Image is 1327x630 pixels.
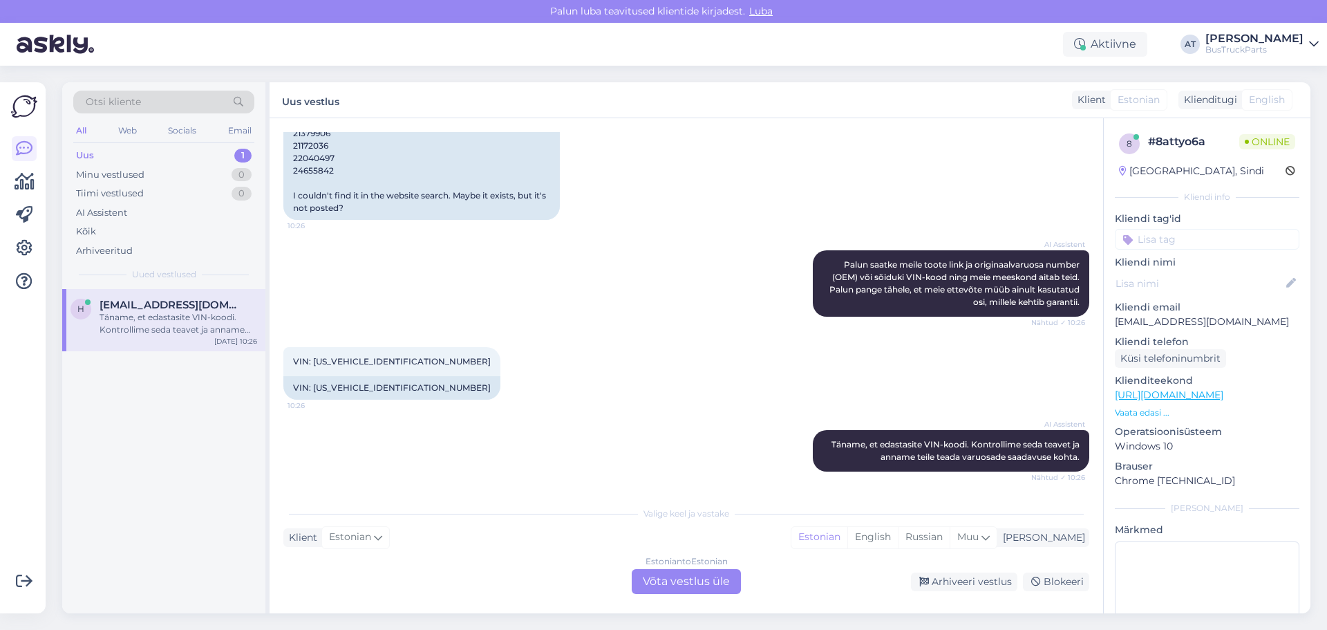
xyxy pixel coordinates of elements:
span: 8 [1127,138,1132,149]
div: Klient [1072,93,1106,107]
div: [GEOGRAPHIC_DATA], Sindi [1119,164,1264,178]
p: Kliendi email [1115,300,1299,315]
span: Online [1239,134,1295,149]
p: Chrome [TECHNICAL_ID] [1115,474,1299,488]
div: Uus [76,149,94,163]
a: [PERSON_NAME]BusTruckParts [1205,33,1319,55]
div: 0 [232,187,252,201]
div: Aktiivne [1063,32,1147,57]
div: Tiimi vestlused [76,187,144,201]
div: Socials [165,122,199,140]
div: Kõik [76,225,96,239]
div: Estonian to Estonian [646,555,728,568]
img: Askly Logo [11,93,37,120]
p: Klienditeekond [1115,373,1299,388]
p: [EMAIL_ADDRESS][DOMAIN_NAME] [1115,315,1299,329]
div: Võta vestlus üle [632,569,741,594]
span: Täname, et edastasite VIN-koodi. Kontrollime seda teavet ja anname teile teada varuosade saadavus... [831,439,1082,462]
p: Vaata edasi ... [1115,407,1299,419]
div: Russian [898,527,950,548]
span: h [77,304,84,314]
span: VIN: [US_VEHICLE_IDENTIFICATION_NUMBER] [293,356,491,367]
div: BusTruckParts [1205,44,1304,55]
div: Klient [283,530,317,545]
span: AI Assistent [1033,239,1085,250]
a: [URL][DOMAIN_NAME] [1115,389,1223,401]
div: AI Assistent [76,206,127,220]
span: Nähtud ✓ 10:26 [1031,472,1085,483]
span: 10:26 [288,221,339,231]
div: Arhiveeritud [76,244,133,258]
p: Brauser [1115,459,1299,474]
div: AT [1180,35,1200,54]
div: Web [115,122,140,140]
div: VIN: [US_VEHICLE_IDENTIFICATION_NUMBER] [283,376,500,400]
span: Nähtud ✓ 10:26 [1031,317,1085,328]
p: Kliendi tag'id [1115,212,1299,226]
div: [PERSON_NAME] [997,530,1085,545]
p: Kliendi telefon [1115,335,1299,349]
div: Arhiveeri vestlus [911,573,1017,591]
div: Valige keel ja vastake [283,508,1089,520]
div: [DATE] 10:26 [214,336,257,346]
span: Otsi kliente [86,95,141,109]
div: Email [225,122,254,140]
div: Blokeeri [1023,573,1089,591]
span: English [1249,93,1285,107]
span: 10:26 [288,400,339,411]
div: 0 [232,168,252,182]
p: Kliendi nimi [1115,255,1299,270]
p: Märkmed [1115,523,1299,537]
div: Täname, et edastasite VIN-koodi. Kontrollime seda teavet ja anname teile teada varuosade saadavus... [100,311,257,336]
span: AI Assistent [1033,419,1085,429]
p: Windows 10 [1115,439,1299,454]
div: Kliendi info [1115,191,1299,203]
input: Lisa tag [1115,229,1299,250]
div: [PERSON_NAME] [1205,33,1304,44]
span: hakkest@gmail.com [100,299,243,311]
div: 1 [234,149,252,163]
span: Uued vestlused [132,268,196,281]
div: Küsi telefoninumbrit [1115,349,1226,368]
span: Estonian [1118,93,1160,107]
div: # 8attyo6a [1148,133,1239,150]
label: Uus vestlus [282,91,339,109]
div: [PERSON_NAME] [1115,502,1299,515]
div: Minu vestlused [76,168,144,182]
div: All [73,122,89,140]
div: I'm looking for a spare part with the code: 20845313 21379906 21172036 22040497 24655842 I couldn... [283,97,560,220]
div: Estonian [791,527,847,548]
div: Klienditugi [1178,93,1237,107]
span: Palun saatke meile toote link ja originaalvaruosa number (OEM) või sõiduki VIN-kood ning meie mee... [829,259,1082,307]
span: Luba [745,5,777,17]
span: Muu [957,530,979,543]
span: Estonian [329,530,371,545]
p: Operatsioonisüsteem [1115,425,1299,439]
input: Lisa nimi [1116,276,1283,291]
div: English [847,527,898,548]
